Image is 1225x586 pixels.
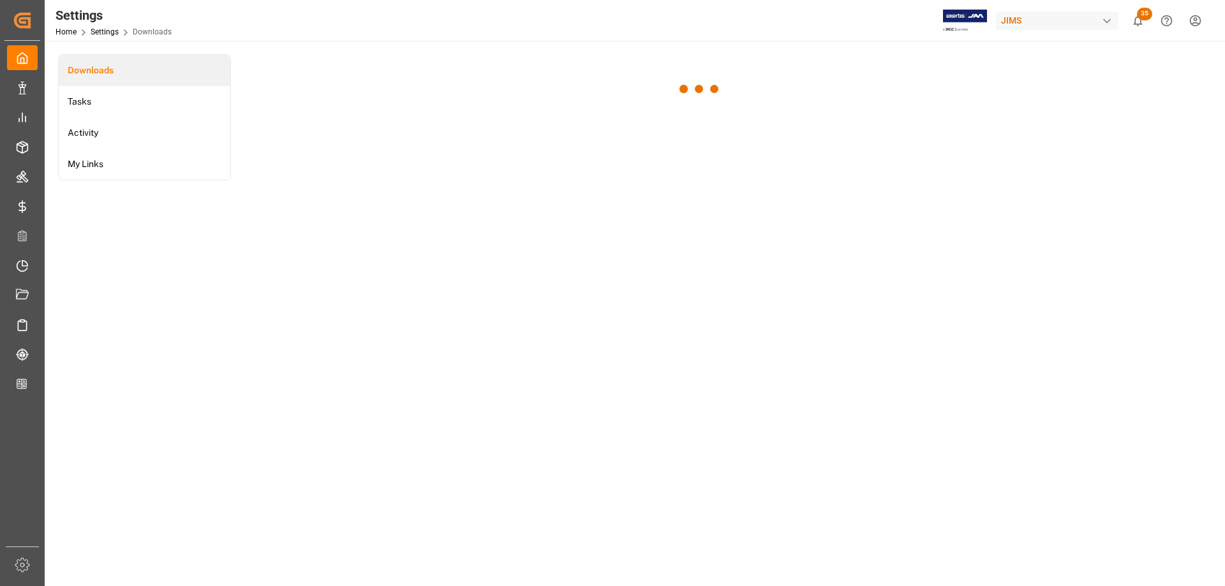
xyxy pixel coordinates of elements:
a: Activity [59,117,230,149]
a: My Links [59,149,230,180]
div: JIMS [996,11,1118,30]
button: JIMS [996,8,1124,33]
span: 35 [1137,8,1152,20]
button: Help Center [1152,6,1181,35]
a: Settings [91,27,119,36]
a: Downloads [59,55,230,86]
a: Tasks [59,86,230,117]
a: Home [56,27,77,36]
img: Exertis%20JAM%20-%20Email%20Logo.jpg_1722504956.jpg [943,10,987,32]
div: Settings [56,6,172,25]
button: show 35 new notifications [1124,6,1152,35]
